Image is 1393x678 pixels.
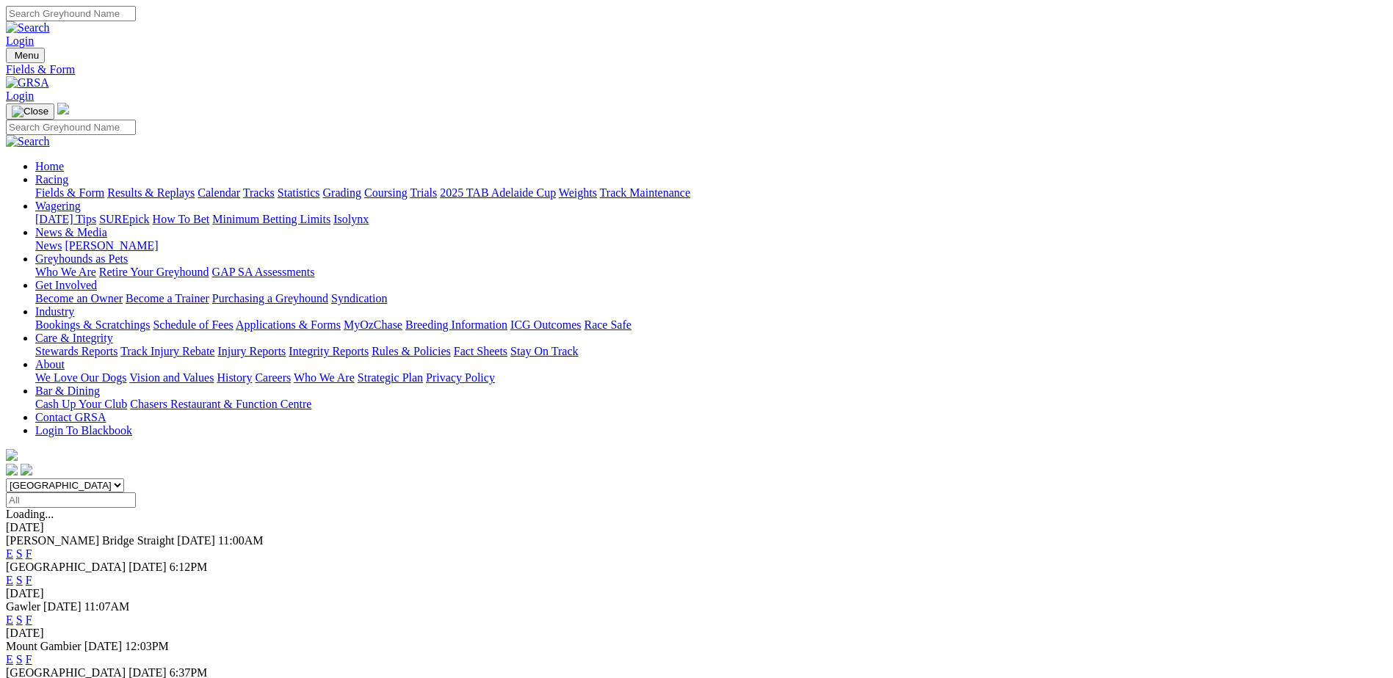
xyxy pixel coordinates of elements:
[333,213,369,225] a: Isolynx
[35,266,96,278] a: Who We Are
[405,318,507,331] a: Breeding Information
[6,120,136,135] input: Search
[153,213,210,225] a: How To Bet
[129,371,214,384] a: Vision and Values
[35,358,65,371] a: About
[177,534,215,547] span: [DATE]
[35,384,100,397] a: Bar & Dining
[35,252,128,265] a: Greyhounds as Pets
[212,213,330,225] a: Minimum Betting Limits
[198,186,240,199] a: Calendar
[212,292,328,305] a: Purchasing a Greyhound
[35,213,96,225] a: [DATE] Tips
[410,186,437,199] a: Trials
[236,318,341,331] a: Applications & Forms
[35,292,123,305] a: Become an Owner
[35,226,107,238] a: News & Media
[6,63,1387,76] a: Fields & Form
[26,613,32,626] a: F
[6,21,50,34] img: Search
[35,213,1387,226] div: Wagering
[6,587,1387,600] div: [DATE]
[153,318,233,331] a: Schedule of Fees
[16,547,23,560] a: S
[35,371,1387,384] div: About
[6,534,174,547] span: [PERSON_NAME] Bridge Straight
[6,508,54,520] span: Loading...
[344,318,402,331] a: MyOzChase
[43,600,82,613] span: [DATE]
[294,371,355,384] a: Who We Are
[16,653,23,666] a: S
[35,371,126,384] a: We Love Our Dogs
[16,613,23,626] a: S
[289,345,369,357] a: Integrity Reports
[26,653,32,666] a: F
[35,411,106,423] a: Contact GRSA
[6,627,1387,640] div: [DATE]
[454,345,507,357] a: Fact Sheets
[35,318,150,331] a: Bookings & Scratchings
[35,200,81,212] a: Wagering
[243,186,275,199] a: Tracks
[372,345,451,357] a: Rules & Policies
[6,135,50,148] img: Search
[65,239,158,252] a: [PERSON_NAME]
[125,640,169,652] span: 12:03PM
[35,424,132,437] a: Login To Blackbook
[35,292,1387,305] div: Get Involved
[35,160,64,172] a: Home
[6,600,40,613] span: Gawler
[6,613,13,626] a: E
[35,332,113,344] a: Care & Integrity
[6,103,54,120] button: Toggle navigation
[57,103,69,114] img: logo-grsa-white.png
[35,398,1387,411] div: Bar & Dining
[16,574,23,586] a: S
[600,186,690,199] a: Track Maintenance
[584,318,631,331] a: Race Safe
[217,345,286,357] a: Injury Reports
[84,640,123,652] span: [DATE]
[107,186,195,199] a: Results & Replays
[212,266,315,278] a: GAP SA Assessments
[35,305,74,318] a: Industry
[21,464,32,475] img: twitter.svg
[6,561,126,573] span: [GEOGRAPHIC_DATA]
[12,106,48,117] img: Close
[120,345,214,357] a: Track Injury Rebate
[6,449,18,461] img: logo-grsa-white.png
[6,34,34,47] a: Login
[35,345,117,357] a: Stewards Reports
[440,186,556,199] a: 2025 TAB Adelaide Cup
[35,398,127,410] a: Cash Up Your Club
[35,239,1387,252] div: News & Media
[170,561,208,573] span: 6:12PM
[6,6,136,21] input: Search
[6,492,136,508] input: Select date
[6,574,13,586] a: E
[35,239,62,252] a: News
[278,186,320,199] a: Statistics
[126,292,209,305] a: Become a Trainer
[6,76,49,90] img: GRSA
[99,213,149,225] a: SUREpick
[426,371,495,384] a: Privacy Policy
[6,640,82,652] span: Mount Gambier
[6,653,13,666] a: E
[35,186,104,199] a: Fields & Form
[35,345,1387,358] div: Care & Integrity
[130,398,311,410] a: Chasers Restaurant & Function Centre
[510,345,578,357] a: Stay On Track
[255,371,291,384] a: Careers
[35,186,1387,200] div: Racing
[559,186,597,199] a: Weights
[35,318,1387,332] div: Industry
[6,48,45,63] button: Toggle navigation
[323,186,361,199] a: Grading
[84,600,130,613] span: 11:07AM
[510,318,581,331] a: ICG Outcomes
[6,547,13,560] a: E
[15,50,39,61] span: Menu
